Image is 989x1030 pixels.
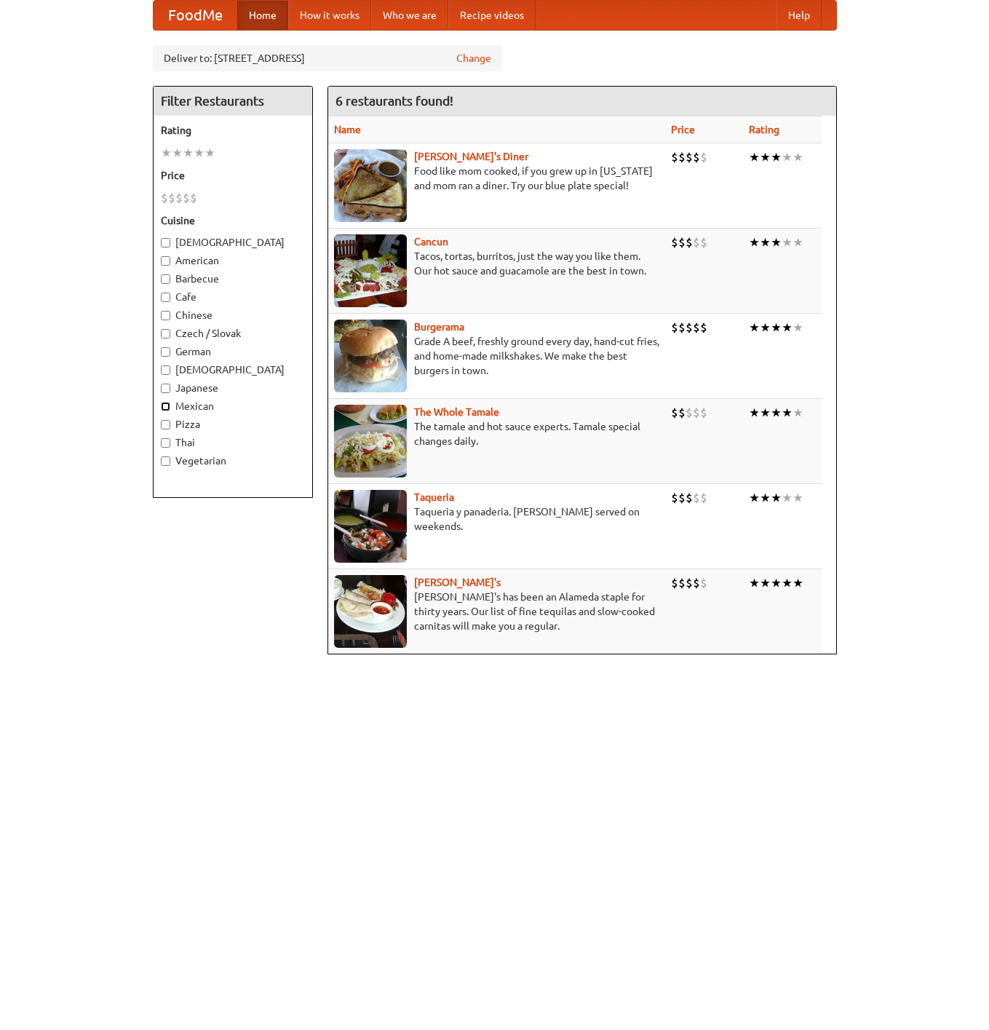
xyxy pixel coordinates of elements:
[793,320,803,336] li: ★
[771,320,782,336] li: ★
[334,164,659,193] p: Food like mom cooked, if you grew up in [US_STATE] and mom ran a diner. Try our blue plate special!
[749,149,760,165] li: ★
[161,384,170,393] input: Japanese
[686,490,693,506] li: $
[793,405,803,421] li: ★
[793,149,803,165] li: ★
[678,234,686,250] li: $
[153,45,502,71] div: Deliver to: [STREET_ADDRESS]
[776,1,822,30] a: Help
[161,235,305,250] label: [DEMOGRAPHIC_DATA]
[700,149,707,165] li: $
[161,272,305,286] label: Barbecue
[414,236,448,247] a: Cancun
[161,381,305,395] label: Japanese
[161,344,305,359] label: German
[456,51,491,66] a: Change
[678,149,686,165] li: $
[700,234,707,250] li: $
[693,149,700,165] li: $
[175,190,183,206] li: $
[161,329,170,338] input: Czech / Slovak
[671,234,678,250] li: $
[771,490,782,506] li: ★
[161,253,305,268] label: American
[161,456,170,466] input: Vegetarian
[334,234,407,307] img: cancun.jpg
[371,1,448,30] a: Who we are
[161,365,170,375] input: [DEMOGRAPHIC_DATA]
[161,347,170,357] input: German
[154,1,237,30] a: FoodMe
[678,490,686,506] li: $
[161,238,170,247] input: [DEMOGRAPHIC_DATA]
[161,190,168,206] li: $
[334,504,659,534] p: Taqueria y panaderia. [PERSON_NAME] served on weekends.
[334,334,659,378] p: Grade A beef, freshly ground every day, hand-cut fries, and home-made milkshakes. We make the bes...
[771,149,782,165] li: ★
[793,234,803,250] li: ★
[671,124,695,135] a: Price
[334,124,361,135] a: Name
[334,575,407,648] img: pedros.jpg
[760,490,771,506] li: ★
[760,149,771,165] li: ★
[782,575,793,591] li: ★
[671,575,678,591] li: $
[693,234,700,250] li: $
[161,293,170,302] input: Cafe
[414,321,464,333] a: Burgerama
[678,575,686,591] li: $
[161,363,305,377] label: [DEMOGRAPHIC_DATA]
[154,87,312,116] h4: Filter Restaurants
[771,234,782,250] li: ★
[161,168,305,183] h5: Price
[414,577,501,588] a: [PERSON_NAME]'s
[700,320,707,336] li: $
[693,575,700,591] li: $
[334,249,659,278] p: Tacos, tortas, burritos, just the way you like them. Our hot sauce and guacamole are the best in ...
[671,490,678,506] li: $
[686,575,693,591] li: $
[782,320,793,336] li: ★
[168,190,175,206] li: $
[334,419,659,448] p: The tamale and hot sauce experts. Tamale special changes daily.
[194,145,204,161] li: ★
[161,274,170,284] input: Barbecue
[161,420,170,429] input: Pizza
[700,490,707,506] li: $
[693,405,700,421] li: $
[749,234,760,250] li: ★
[161,326,305,341] label: Czech / Slovak
[414,491,454,503] b: Taqueria
[760,234,771,250] li: ★
[335,94,453,108] ng-pluralize: 6 restaurants found!
[749,490,760,506] li: ★
[414,151,528,162] a: [PERSON_NAME]'s Diner
[686,405,693,421] li: $
[782,149,793,165] li: ★
[671,149,678,165] li: $
[161,256,170,266] input: American
[334,590,659,633] p: [PERSON_NAME]'s has been an Alameda staple for thirty years. Our list of fine tequilas and slow-c...
[686,320,693,336] li: $
[161,402,170,411] input: Mexican
[161,145,172,161] li: ★
[771,575,782,591] li: ★
[334,320,407,392] img: burgerama.jpg
[749,124,779,135] a: Rating
[414,406,499,418] a: The Whole Tamale
[693,320,700,336] li: $
[183,145,194,161] li: ★
[771,405,782,421] li: ★
[782,234,793,250] li: ★
[671,405,678,421] li: $
[671,320,678,336] li: $
[793,575,803,591] li: ★
[678,405,686,421] li: $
